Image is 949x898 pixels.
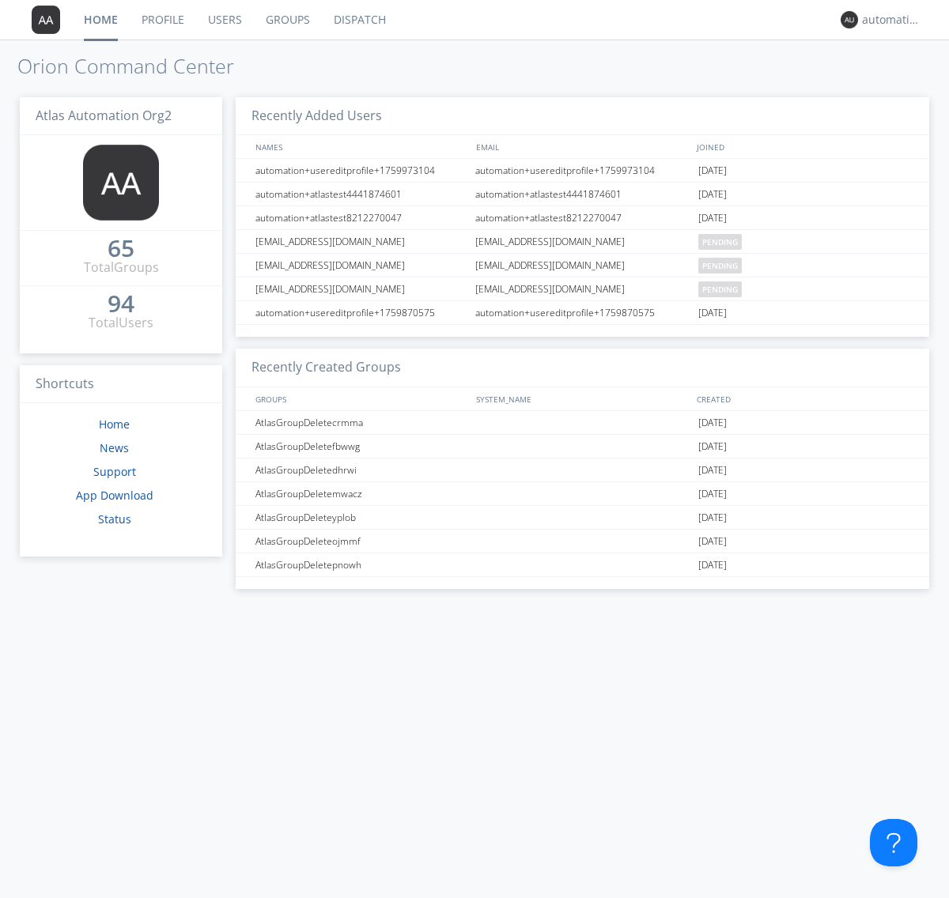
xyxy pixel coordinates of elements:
span: [DATE] [698,435,727,458]
span: [DATE] [698,206,727,230]
div: EMAIL [472,135,693,158]
span: pending [698,258,742,274]
a: AtlasGroupDeletemwacz[DATE] [236,482,929,506]
a: automation+usereditprofile+1759973104automation+usereditprofile+1759973104[DATE] [236,159,929,183]
div: [EMAIL_ADDRESS][DOMAIN_NAME] [471,230,694,253]
span: [DATE] [698,506,727,530]
div: automation+usereditprofile+1759870575 [471,301,694,324]
h3: Shortcuts [20,365,222,404]
div: NAMES [251,135,468,158]
div: [EMAIL_ADDRESS][DOMAIN_NAME] [251,277,471,300]
iframe: Toggle Customer Support [870,819,917,866]
span: [DATE] [698,482,727,506]
div: automation+usereditprofile+1759870575 [251,301,471,324]
a: automation+atlastest4441874601automation+atlastest4441874601[DATE] [236,183,929,206]
div: GROUPS [251,387,468,410]
a: [EMAIL_ADDRESS][DOMAIN_NAME][EMAIL_ADDRESS][DOMAIN_NAME]pending [236,254,929,277]
a: App Download [76,488,153,503]
div: AtlasGroupDeletedhrwi [251,458,471,481]
a: Status [98,511,131,526]
img: 373638.png [32,6,60,34]
div: AtlasGroupDeleteyplob [251,506,471,529]
a: AtlasGroupDeleteyplob[DATE] [236,506,929,530]
div: automation+atlastest8212270047 [471,206,694,229]
div: automation+usereditprofile+1759973104 [471,159,694,182]
a: 65 [108,240,134,258]
a: AtlasGroupDeletepnowh[DATE] [236,553,929,577]
div: [EMAIL_ADDRESS][DOMAIN_NAME] [251,230,471,253]
a: automation+atlastest8212270047automation+atlastest8212270047[DATE] [236,206,929,230]
div: [EMAIL_ADDRESS][DOMAIN_NAME] [251,254,471,277]
span: Atlas Automation Org2 [36,107,172,124]
div: AtlasGroupDeleteojmmf [251,530,471,553]
a: [EMAIL_ADDRESS][DOMAIN_NAME][EMAIL_ADDRESS][DOMAIN_NAME]pending [236,277,929,301]
span: [DATE] [698,530,727,553]
span: [DATE] [698,411,727,435]
div: AtlasGroupDeletefbwwg [251,435,471,458]
div: automation+usereditprofile+1759973104 [251,159,471,182]
a: [EMAIL_ADDRESS][DOMAIN_NAME][EMAIL_ADDRESS][DOMAIN_NAME]pending [236,230,929,254]
div: 65 [108,240,134,256]
span: [DATE] [698,159,727,183]
div: [EMAIL_ADDRESS][DOMAIN_NAME] [471,254,694,277]
span: pending [698,281,742,297]
div: automation+atlastest4441874601 [471,183,694,206]
span: pending [698,234,742,250]
div: automation+atlas0004+org2 [862,12,921,28]
div: Total Users [89,314,153,332]
div: automation+atlastest8212270047 [251,206,471,229]
div: SYSTEM_NAME [472,387,693,410]
img: 373638.png [841,11,858,28]
div: JOINED [693,135,914,158]
a: AtlasGroupDeleteojmmf[DATE] [236,530,929,553]
span: [DATE] [698,301,727,325]
a: automation+usereditprofile+1759870575automation+usereditprofile+1759870575[DATE] [236,301,929,325]
span: [DATE] [698,183,727,206]
h3: Recently Added Users [236,97,929,136]
a: AtlasGroupDeletecrmma[DATE] [236,411,929,435]
a: Support [93,464,136,479]
h3: Recently Created Groups [236,349,929,387]
a: Home [99,417,130,432]
a: AtlasGroupDeletedhrwi[DATE] [236,458,929,482]
a: AtlasGroupDeletefbwwg[DATE] [236,435,929,458]
div: AtlasGroupDeletecrmma [251,411,471,434]
div: AtlasGroupDeletemwacz [251,482,471,505]
div: 94 [108,296,134,311]
img: 373638.png [83,145,159,221]
div: AtlasGroupDeletepnowh [251,553,471,576]
div: Total Groups [84,258,159,277]
span: [DATE] [698,458,727,482]
a: 94 [108,296,134,314]
div: automation+atlastest4441874601 [251,183,471,206]
div: [EMAIL_ADDRESS][DOMAIN_NAME] [471,277,694,300]
span: [DATE] [698,553,727,577]
div: CREATED [693,387,914,410]
a: News [100,440,129,455]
